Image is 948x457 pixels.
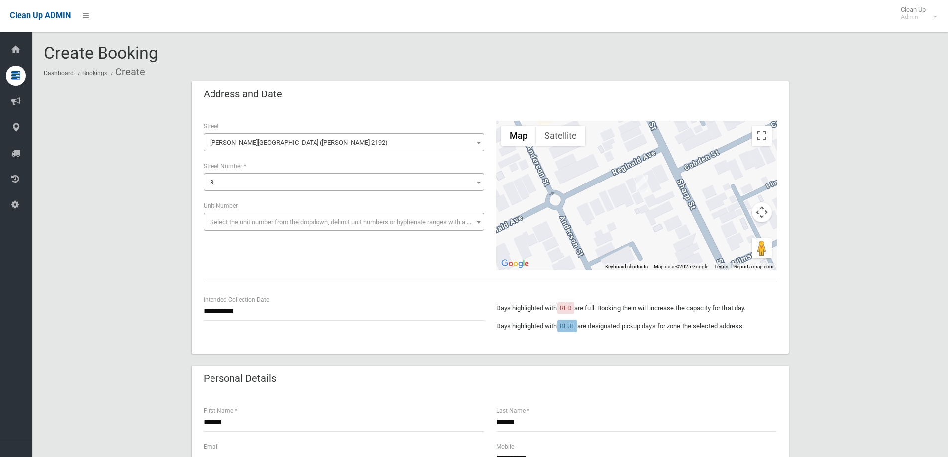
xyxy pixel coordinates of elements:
button: Keyboard shortcuts [605,263,648,270]
button: Drag Pegman onto the map to open Street View [752,238,772,258]
span: Map data ©2025 Google [654,264,708,269]
header: Address and Date [192,85,294,104]
button: Map camera controls [752,202,772,222]
small: Admin [901,13,926,21]
span: Select the unit number from the dropdown, delimit unit numbers or hyphenate ranges with a comma [210,218,488,226]
span: Clean Up [896,6,936,21]
a: Terms (opens in new tab) [714,264,728,269]
button: Toggle fullscreen view [752,126,772,146]
img: Google [499,257,531,270]
span: Clean Up ADMIN [10,11,71,20]
button: Show street map [501,126,536,146]
a: Bookings [82,70,107,77]
a: Dashboard [44,70,74,77]
li: Create [108,63,145,81]
p: Days highlighted with are designated pickup days for zone the selected address. [496,320,777,332]
span: 8 [210,179,213,186]
a: Report a map error [734,264,774,269]
span: RED [560,304,572,312]
span: Reginald Avenue (BELMORE 2192) [204,133,484,151]
a: Open this area in Google Maps (opens a new window) [499,257,531,270]
div: 8 Reginald Avenue, BELMORE NSW 2192 [636,175,648,192]
header: Personal Details [192,369,288,388]
button: Show satellite imagery [536,126,585,146]
span: Create Booking [44,43,158,63]
span: Reginald Avenue (BELMORE 2192) [206,136,482,150]
span: BLUE [560,322,575,330]
p: Days highlighted with are full. Booking them will increase the capacity for that day. [496,302,777,314]
span: 8 [206,176,482,189]
span: 8 [204,173,484,191]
